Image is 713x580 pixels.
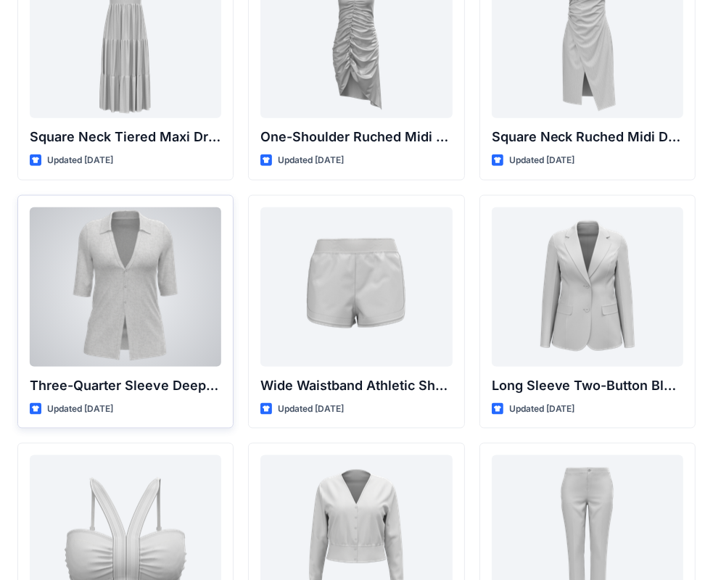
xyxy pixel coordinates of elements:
p: One-Shoulder Ruched Midi Dress with Asymmetrical Hem [260,127,452,147]
a: Wide Waistband Athletic Shorts [260,207,452,367]
p: Updated [DATE] [278,153,344,168]
p: Square Neck Ruched Midi Dress with Asymmetrical Hem [492,127,683,147]
p: Updated [DATE] [278,402,344,417]
p: Updated [DATE] [509,402,575,417]
p: Three-Quarter Sleeve Deep V-Neck Button-Down Top [30,376,221,396]
p: Square Neck Tiered Maxi Dress with Ruffle Sleeves [30,127,221,147]
p: Long Sleeve Two-Button Blazer with Flap Pockets [492,376,683,396]
p: Updated [DATE] [47,153,113,168]
p: Updated [DATE] [47,402,113,417]
a: Three-Quarter Sleeve Deep V-Neck Button-Down Top [30,207,221,367]
a: Long Sleeve Two-Button Blazer with Flap Pockets [492,207,683,367]
p: Updated [DATE] [509,153,575,168]
p: Wide Waistband Athletic Shorts [260,376,452,396]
